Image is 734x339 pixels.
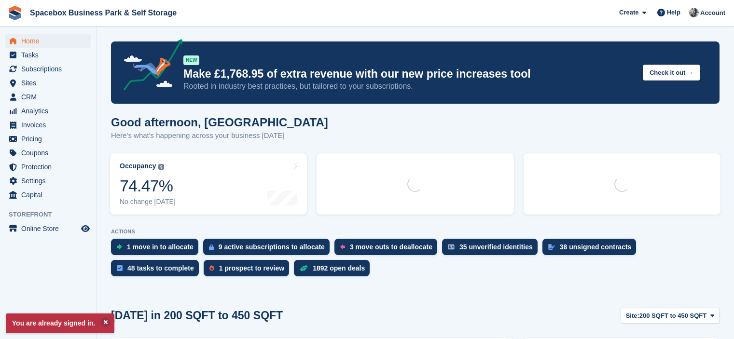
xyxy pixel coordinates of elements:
[117,265,123,271] img: task-75834270c22a3079a89374b754ae025e5fb1db73e45f91037f5363f120a921f8.svg
[313,264,365,272] div: 1892 open deals
[111,239,203,260] a: 1 move in to allocate
[21,118,79,132] span: Invoices
[111,309,283,322] h2: [DATE] in 200 SQFT to 450 SQFT
[667,8,680,17] span: Help
[5,146,91,160] a: menu
[21,160,79,174] span: Protection
[21,48,79,62] span: Tasks
[183,67,635,81] p: Make £1,768.95 of extra revenue with our new price increases tool
[9,210,96,219] span: Storefront
[5,104,91,118] a: menu
[5,188,91,202] a: menu
[117,244,122,250] img: move_ins_to_allocate_icon-fdf77a2bb77ea45bf5b3d319d69a93e2d87916cf1d5bf7949dd705db3b84f3ca.svg
[6,313,114,333] p: You are already signed in.
[442,239,542,260] a: 35 unverified identities
[5,160,91,174] a: menu
[204,260,294,281] a: 1 prospect to review
[203,239,334,260] a: 9 active subscriptions to allocate
[21,132,79,146] span: Pricing
[115,39,183,94] img: price-adjustments-announcement-icon-8257ccfd72463d97f412b2fc003d46551f7dbcb40ab6d574587a9cd5c0d94...
[5,62,91,76] a: menu
[127,264,194,272] div: 48 tasks to complete
[120,198,176,206] div: No change [DATE]
[111,260,204,281] a: 48 tasks to complete
[626,311,639,321] span: Site:
[21,76,79,90] span: Sites
[158,164,164,170] img: icon-info-grey-7440780725fd019a000dd9b08b2336e03edf1995a4989e88bcd33f0948082b44.svg
[21,146,79,160] span: Coupons
[209,244,214,250] img: active_subscription_to_allocate_icon-d502201f5373d7db506a760aba3b589e785aa758c864c3986d89f69b8ff3...
[183,81,635,92] p: Rooted in industry best practices, but tailored to your subscriptions.
[5,118,91,132] a: menu
[340,244,345,250] img: move_outs_to_deallocate_icon-f764333ba52eb49d3ac5e1228854f67142a1ed5810a6f6cc68b1a99e826820c5.svg
[21,34,79,48] span: Home
[5,48,91,62] a: menu
[120,176,176,196] div: 74.47%
[548,244,555,250] img: contract_signature_icon-13c848040528278c33f63329250d36e43548de30e8caae1d1a13099fd9432cc5.svg
[5,132,91,146] a: menu
[80,223,91,234] a: Preview store
[21,222,79,235] span: Online Store
[111,116,328,129] h1: Good afternoon, [GEOGRAPHIC_DATA]
[219,264,284,272] div: 1 prospect to review
[120,162,156,170] div: Occupancy
[700,8,725,18] span: Account
[5,174,91,188] a: menu
[26,5,180,21] a: Spacebox Business Park & Self Storage
[209,265,214,271] img: prospect-51fa495bee0391a8d652442698ab0144808aea92771e9ea1ae160a38d050c398.svg
[5,222,91,235] a: menu
[560,243,632,251] div: 38 unsigned contracts
[448,244,455,250] img: verify_identity-adf6edd0f0f0b5bbfe63781bf79b02c33cf7c696d77639b501bdc392416b5a36.svg
[111,130,328,141] p: Here's what's happening across your business [DATE]
[8,6,22,20] img: stora-icon-8386f47178a22dfd0bd8f6a31ec36ba5ce8667c1dd55bd0f319d3a0aa187defe.svg
[21,104,79,118] span: Analytics
[639,311,706,321] span: 200 SQFT to 450 SQFT
[294,260,374,281] a: 1892 open deals
[300,265,308,271] img: deal-1b604bf984904fb50ccaf53a9ad4b4a5d6e5aea283cecdc64d6e3604feb123c2.svg
[21,62,79,76] span: Subscriptions
[619,8,638,17] span: Create
[5,90,91,104] a: menu
[621,308,720,324] button: Site: 200 SQFT to 450 SQFT
[183,55,199,65] div: NEW
[334,239,442,260] a: 3 move outs to deallocate
[5,76,91,90] a: menu
[21,174,79,188] span: Settings
[21,90,79,104] span: CRM
[689,8,699,17] img: SUDIPTA VIRMANI
[219,243,325,251] div: 9 active subscriptions to allocate
[110,153,307,215] a: Occupancy 74.47% No change [DATE]
[21,188,79,202] span: Capital
[459,243,533,251] div: 35 unverified identities
[111,229,720,235] p: ACTIONS
[542,239,641,260] a: 38 unsigned contracts
[643,65,700,81] button: Check it out →
[350,243,432,251] div: 3 move outs to deallocate
[127,243,194,251] div: 1 move in to allocate
[5,34,91,48] a: menu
